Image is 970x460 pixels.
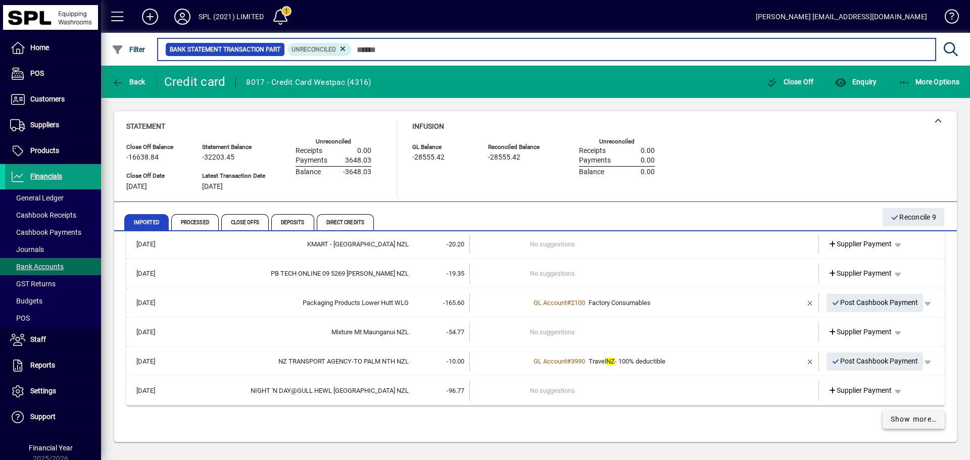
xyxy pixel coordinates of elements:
td: [DATE] [131,323,179,342]
span: -28555.42 [412,154,445,162]
span: Close Offs [221,214,269,230]
div: PB TECH ONLINE 09 5269 PENROSE NZL [179,269,409,279]
a: Reports [5,353,101,378]
a: Bank Accounts [5,258,101,275]
span: 0.00 [357,147,371,155]
a: Supplier Payment [824,235,896,253]
div: Credit card [164,74,226,90]
button: More Options [896,73,962,91]
button: Post Cashbook Payment [827,352,924,371]
a: Home [5,35,101,61]
div: Mixture Mt Maunganui NZL [179,327,409,337]
mat-expansion-panel-header: [DATE]Packaging Products Lower Hutt WLG-165.60GL Account#2100Factory ConsumablesPost Cashbook Pay... [126,288,945,318]
span: Suppliers [30,121,59,129]
span: Balance [579,168,604,176]
span: Payments [579,157,611,165]
span: Reports [30,361,55,369]
span: -54.77 [447,328,464,336]
td: No suggestions [530,381,760,400]
em: NZ [606,357,615,365]
div: NIGHT 'N DAY@GULL HEWL MOUNT MAUNGAN NZL [179,386,409,396]
span: Supplier Payment [828,268,892,279]
span: Budgets [10,297,42,305]
span: POS [30,69,44,77]
td: [DATE] [131,235,179,254]
div: 8017 - Credit Card Westpac (4316) [246,74,371,90]
span: Payments [296,157,327,165]
button: Enquiry [832,73,879,91]
a: Settings [5,379,101,404]
a: POS [5,310,101,327]
span: # [567,357,571,365]
span: Cashbook Receipts [10,211,76,219]
span: -20.20 [447,240,464,248]
span: Close Off [766,78,814,86]
span: Factory Consumables [589,299,651,306]
a: POS [5,61,101,86]
button: Filter [109,40,148,59]
span: Staff [30,335,46,343]
span: Receipts [579,147,606,155]
span: Journals [10,245,44,253]
span: Travel - 100% deductible [589,357,665,365]
span: GL Balance [412,144,473,150]
mat-expansion-panel-header: [DATE]KMART - [GEOGRAPHIC_DATA] NZL-20.20No suggestionsSupplier Payment [126,230,945,259]
span: -10.00 [447,357,464,365]
span: Bank Accounts [10,263,64,271]
button: Close Off [764,73,816,91]
a: Knowledge Base [937,2,957,35]
a: General Ledger [5,189,101,207]
mat-expansion-panel-header: [DATE]NZ TRANSPORT AGENCY-TO PALM NTH NZL-10.00GL Account#3990TravelNZ- 100% deductiblePost Cashb... [126,347,945,376]
span: 0.00 [641,147,655,155]
span: Support [30,413,56,421]
span: Show more… [891,414,937,425]
span: 3648.03 [345,157,371,165]
button: Remove [802,353,818,370]
span: [DATE] [202,183,223,191]
span: 2100 [571,299,585,306]
a: GL Account#2100 [530,297,589,308]
span: More Options [898,78,960,86]
span: Supplier Payment [828,327,892,337]
button: Back [109,73,148,91]
a: Support [5,404,101,430]
span: Supplier Payment [828,385,892,396]
a: GST Returns [5,275,101,292]
span: Financials [30,172,62,180]
span: Settings [30,387,56,395]
span: Bank Statement Transaction Part [170,44,280,55]
td: [DATE] [131,264,179,283]
span: Supplier Payment [828,239,892,249]
div: [PERSON_NAME] [EMAIL_ADDRESS][DOMAIN_NAME] [756,9,927,25]
mat-expansion-panel-header: [DATE]Mixture Mt Maunganui NZL-54.77No suggestionsSupplier Payment [126,318,945,347]
td: No suggestions [530,235,760,254]
span: Statement Balance [202,144,265,150]
label: Unreconciled [316,138,351,145]
app-page-header-button: Back [101,73,157,91]
mat-expansion-panel-header: [DATE]PB TECH ONLINE 09 5269 [PERSON_NAME] NZL-19.35No suggestionsSupplier Payment [126,259,945,288]
span: GL Account [533,299,567,306]
span: GL Account [533,357,567,365]
span: 0.00 [641,168,655,176]
td: No suggestions [530,264,760,283]
a: Cashbook Receipts [5,207,101,224]
button: Add [134,8,166,26]
span: Balance [296,168,321,176]
span: Enquiry [835,78,877,86]
span: # [567,299,571,306]
span: -32203.45 [202,154,234,162]
div: Packaging Products Lower Hutt WLG [179,298,409,308]
span: Back [112,78,145,86]
button: Reconcile 9 [883,208,944,226]
span: Close Off Date [126,173,187,179]
label: Unreconciled [599,138,635,145]
span: Post Cashbook Payment [832,294,918,311]
span: Products [30,146,59,155]
span: Receipts [296,147,322,155]
a: Journals [5,241,101,258]
a: Staff [5,327,101,352]
a: Budgets [5,292,101,310]
span: Unreconciled [292,46,336,53]
td: [DATE] [131,293,179,313]
span: Home [30,43,49,52]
